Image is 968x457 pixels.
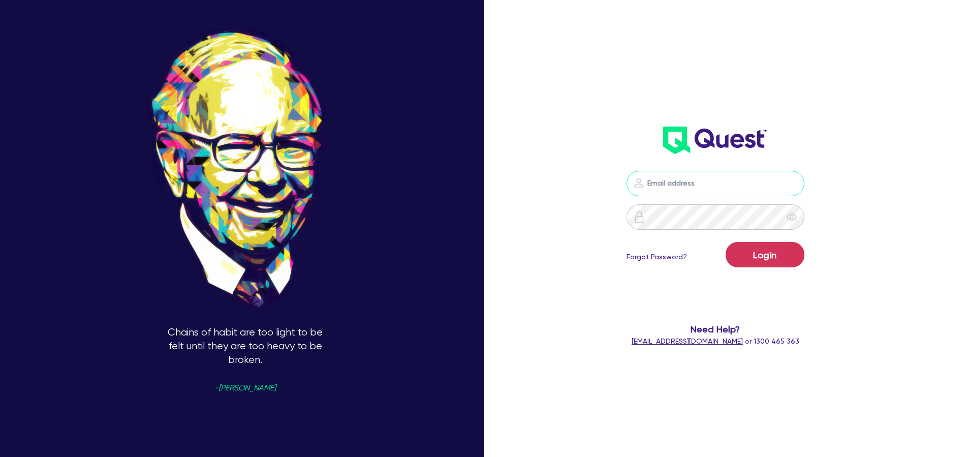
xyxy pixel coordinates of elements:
img: icon-password [633,211,645,223]
span: or 1300 465 363 [632,337,799,345]
img: wH2k97JdezQIQAAAABJRU5ErkJggg== [663,127,767,154]
button: Login [726,242,804,267]
span: Need Help? [586,322,846,336]
a: [EMAIL_ADDRESS][DOMAIN_NAME] [632,337,743,345]
img: icon-password [633,177,645,189]
span: -[PERSON_NAME] [214,384,276,392]
input: Email address [627,171,804,196]
a: Forgot Password? [627,252,687,262]
span: eye [787,212,797,222]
